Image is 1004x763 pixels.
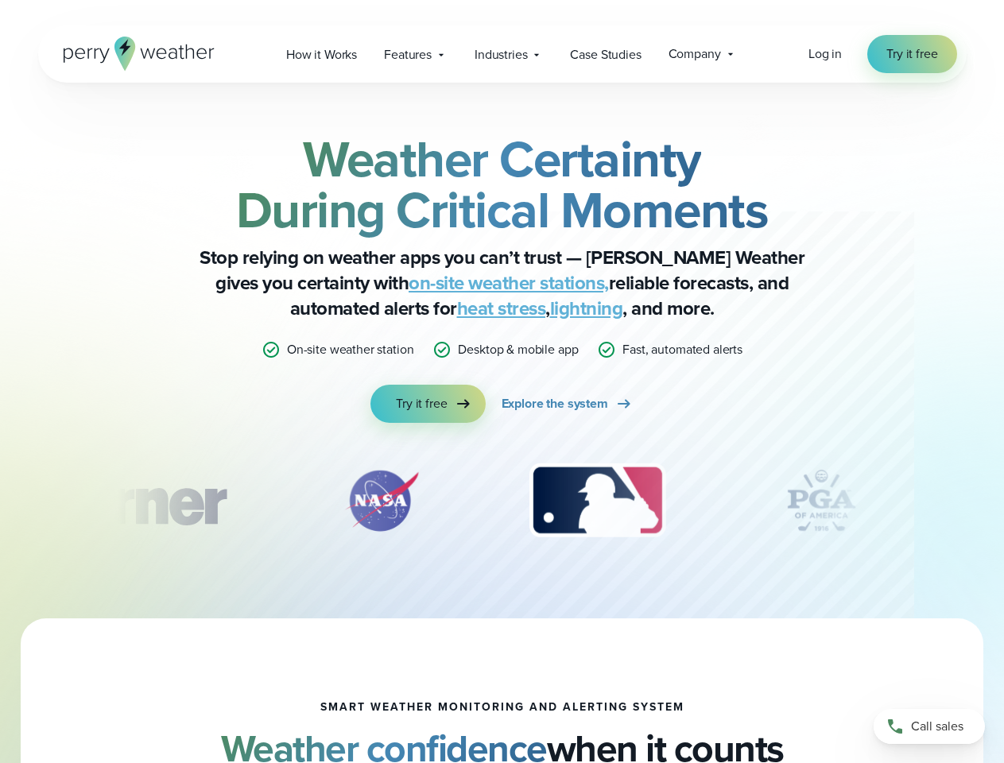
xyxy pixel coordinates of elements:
a: Call sales [874,709,985,744]
a: How it Works [273,38,370,71]
span: Try it free [396,394,447,413]
span: Case Studies [570,45,641,64]
img: PGA.svg [758,461,885,540]
p: Desktop & mobile app [458,340,578,359]
span: How it Works [286,45,357,64]
div: 3 of 12 [514,461,681,540]
a: Log in [808,45,842,64]
div: 1 of 12 [23,461,249,540]
img: NASA.svg [326,461,437,540]
span: Call sales [911,717,963,736]
div: slideshow [118,461,887,548]
span: Explore the system [502,394,608,413]
a: heat stress [457,294,546,323]
a: Try it free [867,35,956,73]
img: Turner-Construction_1.svg [23,461,249,540]
a: lightning [550,294,623,323]
span: Industries [475,45,527,64]
span: Company [669,45,721,64]
span: Log in [808,45,842,63]
a: Explore the system [502,385,634,423]
img: MLB.svg [514,461,681,540]
h1: smart weather monitoring and alerting system [320,701,684,714]
span: Try it free [886,45,937,64]
span: Features [384,45,432,64]
a: Try it free [370,385,485,423]
strong: Weather Certainty During Critical Moments [236,122,769,247]
div: 2 of 12 [326,461,437,540]
a: Case Studies [556,38,654,71]
p: Fast, automated alerts [622,340,742,359]
div: 4 of 12 [758,461,885,540]
p: Stop relying on weather apps you can’t trust — [PERSON_NAME] Weather gives you certainty with rel... [184,245,820,321]
p: On-site weather station [287,340,414,359]
a: on-site weather stations, [409,269,609,297]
